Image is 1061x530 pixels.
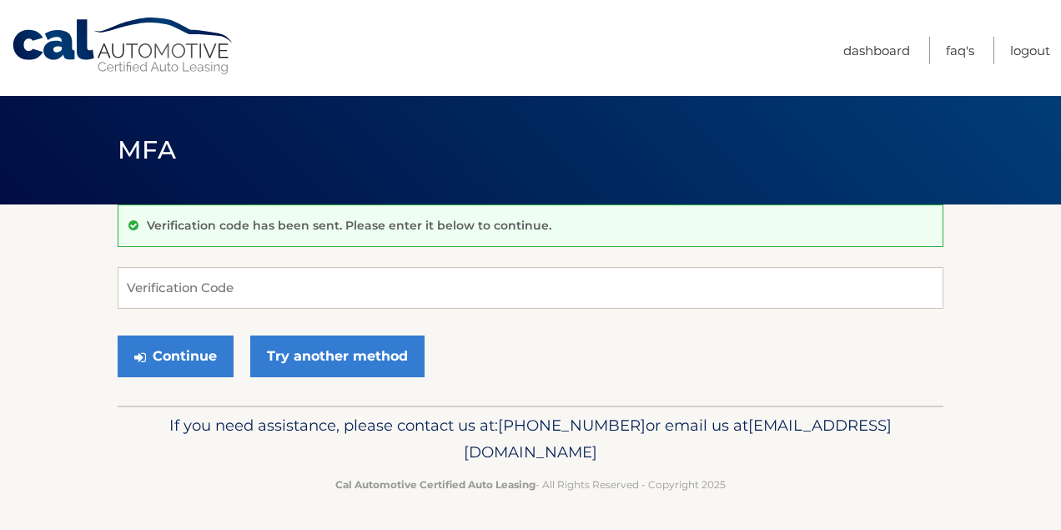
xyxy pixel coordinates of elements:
[843,37,910,64] a: Dashboard
[128,412,933,466] p: If you need assistance, please contact us at: or email us at
[118,267,943,309] input: Verification Code
[11,17,236,76] a: Cal Automotive
[498,416,646,435] span: [PHONE_NUMBER]
[1010,37,1050,64] a: Logout
[335,478,536,491] strong: Cal Automotive Certified Auto Leasing
[464,416,892,462] span: [EMAIL_ADDRESS][DOMAIN_NAME]
[946,37,974,64] a: FAQ's
[250,336,425,377] a: Try another method
[118,134,176,165] span: MFA
[128,476,933,493] p: - All Rights Reserved - Copyright 2025
[118,336,234,377] button: Continue
[147,218,551,233] p: Verification code has been sent. Please enter it below to continue.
